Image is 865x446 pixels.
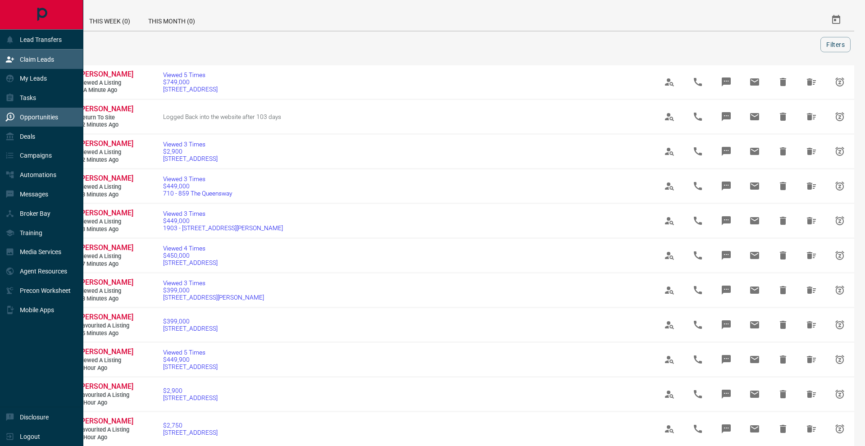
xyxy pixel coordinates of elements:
[79,364,133,372] span: 1 hour ago
[163,175,232,182] span: Viewed 3 Times
[163,210,283,217] span: Viewed 3 Times
[829,175,851,197] span: Snooze
[659,314,680,336] span: View Profile
[687,245,709,266] span: Call
[163,113,281,120] span: Logged Back into the website after 103 days
[163,294,264,301] span: [STREET_ADDRESS][PERSON_NAME]
[744,106,765,127] span: Email
[79,417,133,426] a: [PERSON_NAME]
[715,141,737,162] span: Message
[801,418,822,440] span: Hide All from Khanjan Shah
[772,210,794,232] span: Hide
[79,260,133,268] span: 47 minutes ago
[801,71,822,93] span: Hide All from Victoria Gagovskaia
[715,245,737,266] span: Message
[163,349,218,370] a: Viewed 5 Times$449,900[STREET_ADDRESS]
[163,86,218,93] span: [STREET_ADDRESS]
[687,210,709,232] span: Call
[163,155,218,162] span: [STREET_ADDRESS]
[829,349,851,370] span: Snooze
[79,149,133,156] span: Viewed a Listing
[772,106,794,127] span: Hide
[715,210,737,232] span: Message
[687,418,709,440] span: Call
[772,71,794,93] span: Hide
[801,210,822,232] span: Hide All from Benjamin Gitonga
[687,314,709,336] span: Call
[79,426,133,434] span: Favourited a Listing
[687,141,709,162] span: Call
[163,387,218,401] a: $2,900[STREET_ADDRESS]
[772,383,794,405] span: Hide
[829,71,851,93] span: Snooze
[829,418,851,440] span: Snooze
[163,245,218,266] a: Viewed 4 Times$450,000[STREET_ADDRESS]
[79,114,133,122] span: Return to Site
[659,210,680,232] span: View Profile
[687,349,709,370] span: Call
[659,245,680,266] span: View Profile
[79,330,133,337] span: 55 minutes ago
[659,418,680,440] span: View Profile
[163,279,264,287] span: Viewed 3 Times
[801,245,822,266] span: Hide All from Benjamin Gitonga
[687,279,709,301] span: Call
[79,243,133,253] a: [PERSON_NAME]
[80,9,139,31] div: This Week (0)
[659,279,680,301] span: View Profile
[79,183,133,191] span: Viewed a Listing
[163,252,218,259] span: $450,000
[825,9,847,31] button: Select Date Range
[79,121,133,129] span: 22 minutes ago
[79,156,133,164] span: 42 minutes ago
[687,175,709,197] span: Call
[79,287,133,295] span: Viewed a Listing
[163,148,218,155] span: $2,900
[715,175,737,197] span: Message
[659,175,680,197] span: View Profile
[659,141,680,162] span: View Profile
[79,174,133,183] a: [PERSON_NAME]
[744,210,765,232] span: Email
[79,218,133,226] span: Viewed a Listing
[79,313,133,322] a: [PERSON_NAME]
[801,141,822,162] span: Hide All from Khanjan Shah
[163,318,218,325] span: $399,000
[659,349,680,370] span: View Profile
[79,278,133,287] span: [PERSON_NAME]
[163,429,218,436] span: [STREET_ADDRESS]
[715,418,737,440] span: Message
[715,349,737,370] span: Message
[659,106,680,127] span: View Profile
[163,422,218,429] span: $2,750
[744,383,765,405] span: Email
[79,209,133,218] a: [PERSON_NAME]
[801,279,822,301] span: Hide All from Benjamin Gitonga
[772,175,794,197] span: Hide
[163,141,218,162] a: Viewed 3 Times$2,900[STREET_ADDRESS]
[772,141,794,162] span: Hide
[744,71,765,93] span: Email
[163,387,218,394] span: $2,900
[829,314,851,336] span: Snooze
[163,356,218,363] span: $449,900
[687,383,709,405] span: Call
[659,71,680,93] span: View Profile
[772,314,794,336] span: Hide
[163,71,218,78] span: Viewed 5 Times
[79,313,133,321] span: [PERSON_NAME]
[79,417,133,425] span: [PERSON_NAME]
[744,141,765,162] span: Email
[163,318,218,332] a: $399,000[STREET_ADDRESS]
[163,349,218,356] span: Viewed 5 Times
[163,279,264,301] a: Viewed 3 Times$399,000[STREET_ADDRESS][PERSON_NAME]
[163,422,218,436] a: $2,750[STREET_ADDRESS]
[79,253,133,260] span: Viewed a Listing
[715,279,737,301] span: Message
[79,79,133,87] span: Viewed a Listing
[79,399,133,407] span: 1 hour ago
[801,314,822,336] span: Hide All from Benjamin Gitonga
[79,295,133,303] span: 48 minutes ago
[163,175,232,197] a: Viewed 3 Times$449,000710 - 859 The Queensway
[829,106,851,127] span: Snooze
